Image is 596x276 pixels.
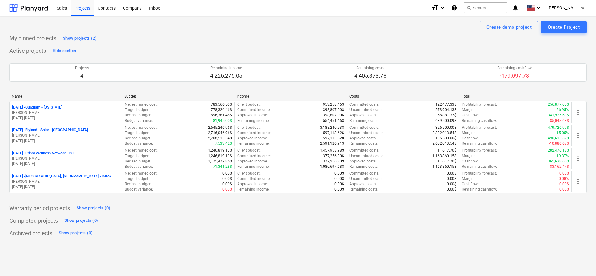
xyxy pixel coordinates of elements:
p: 0.00$ [222,171,232,176]
p: Approved income : [237,136,268,141]
p: 1,457,953.98$ [320,148,344,153]
p: 0.00$ [334,176,344,182]
p: Remaining costs : [349,187,378,192]
p: 11,617.70$ [438,148,456,153]
p: 56,881.37$ [438,113,456,118]
p: Budget variance : [125,141,153,146]
p: Remaining income : [237,187,270,192]
p: Approved income : [237,182,268,187]
p: 490,613.62$ [548,136,569,141]
p: 398,807.00$ [323,107,344,113]
p: [DATE] - [DATE] [12,115,120,121]
p: [PERSON_NAME] [12,179,120,184]
div: Show projects (0) [64,217,98,224]
p: Net estimated cost : [125,171,158,176]
p: Revised budget : [125,159,151,164]
p: Client budget : [237,171,261,176]
p: [DATE] - [DATE] [12,138,120,144]
p: Uncommitted costs : [349,107,383,113]
p: 1,175,477.85$ [208,159,232,164]
div: Income [237,94,344,99]
p: Remaining income : [237,118,270,123]
p: 0.00$ [447,182,456,187]
button: Create Project [541,21,587,33]
p: 2,591,126.91$ [320,141,344,146]
p: 3,188,240.53$ [320,125,344,130]
p: -83,162.47$ [549,164,569,169]
button: Show projects (0) [75,203,112,213]
p: -10,886.63$ [549,141,569,146]
div: [DATE] -[GEOGRAPHIC_DATA], [GEOGRAPHIC_DATA] - Detox[PERSON_NAME][DATE]-[DATE] [12,174,120,190]
p: 0.00$ [447,176,456,182]
p: 0.00$ [559,171,569,176]
p: 2,645,246.96$ [208,125,232,130]
p: Remaining costs : [349,141,378,146]
p: Remaining cashflow [497,65,532,71]
p: 81,945.00$ [213,118,232,123]
div: Create demo project [486,23,532,31]
p: Approved costs : [349,136,376,141]
p: [DATE] - Quadrant - [US_STATE] [12,105,62,110]
p: 377,256.30$ [323,153,344,159]
p: Revised budget : [125,113,151,118]
span: search [466,5,471,10]
p: Profitability forecast : [462,125,497,130]
p: [DATE] - [GEOGRAPHIC_DATA], [GEOGRAPHIC_DATA] - Detox [12,174,111,179]
p: 1,163,860.15$ [433,164,456,169]
p: Remaining income [210,65,242,71]
p: 0.00$ [447,187,456,192]
p: Committed costs : [349,125,379,130]
p: Remaining cashflow : [462,118,497,123]
p: Target budget : [125,130,149,136]
p: Margin : [462,153,475,159]
span: [PERSON_NAME] [547,5,579,10]
div: Name [12,94,119,99]
p: 1,080,697.68$ [320,164,344,169]
button: Show projects (2) [61,33,98,43]
p: Committed costs : [349,102,379,107]
div: [DATE] -Flyland - Solar - [GEOGRAPHIC_DATA][PERSON_NAME][DATE]-[DATE] [12,128,120,143]
p: 597,113.62$ [323,130,344,136]
p: Target budget : [125,153,149,159]
p: Remaining costs : [349,164,378,169]
p: 122,477.33$ [435,102,456,107]
p: [DATE] - Flyland - Solar - [GEOGRAPHIC_DATA] [12,128,88,133]
p: [DATE] - Prism Wellness Network - PSL [12,151,75,156]
p: Archived projects [9,230,52,237]
span: more_vert [574,132,582,139]
p: 26.95% [556,107,569,113]
p: Target budget : [125,176,149,182]
p: Margin : [462,107,475,113]
p: 573,904.13$ [435,107,456,113]
p: 4 [75,72,89,80]
p: Approved costs : [349,182,376,187]
p: Budget variance : [125,164,153,169]
p: 2,716,046.96$ [208,130,232,136]
p: 554,451.46$ [323,118,344,123]
p: Approved costs : [349,159,376,164]
i: notifications [512,4,518,12]
p: -179,097.73 [497,72,532,80]
div: Show projects (2) [63,35,97,42]
div: Chat Widget [565,246,596,276]
p: Projects [75,65,89,71]
button: Hide section [51,46,78,56]
p: 0.00% [559,176,569,182]
i: keyboard_arrow_down [535,4,542,12]
p: Cashflow : [462,182,479,187]
p: 4,226,276.05 [210,72,242,80]
p: Profitability forecast : [462,148,497,153]
p: Remaining costs [354,65,386,71]
p: Budget variance : [125,187,153,192]
p: Approved income : [237,113,268,118]
p: 1,163,860.15$ [433,153,456,159]
div: Costs [349,94,457,99]
div: Show projects (0) [59,230,92,237]
p: -85,048.63$ [549,118,569,123]
p: [PERSON_NAME] [12,133,120,138]
p: 377,256.30$ [323,159,344,164]
p: 0.00$ [447,171,456,176]
p: 2,382,013.54$ [433,130,456,136]
p: Committed income : [237,107,271,113]
p: [DATE] - [DATE] [12,161,120,167]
